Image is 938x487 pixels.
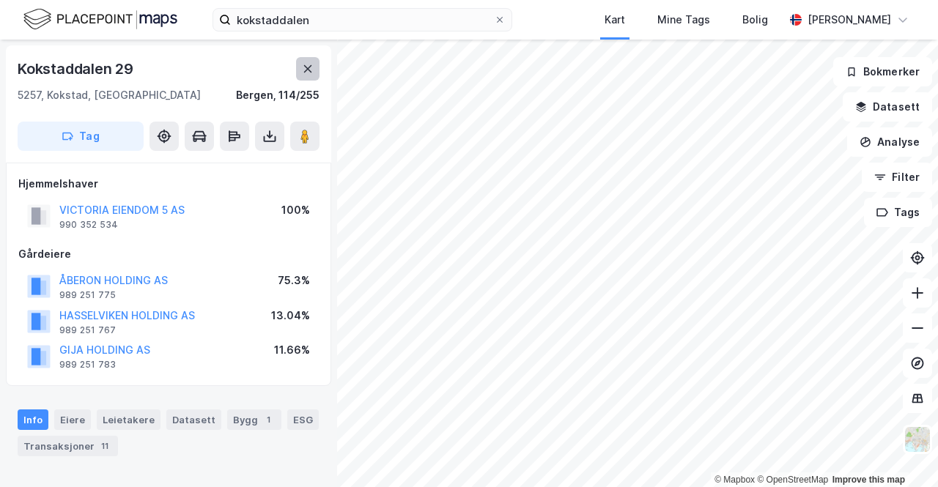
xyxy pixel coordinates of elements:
div: 989 251 783 [59,359,116,371]
div: Leietakere [97,409,160,430]
div: Info [18,409,48,430]
button: Tag [18,122,144,151]
div: [PERSON_NAME] [808,11,891,29]
div: Bygg [227,409,281,430]
div: Bolig [742,11,768,29]
img: logo.f888ab2527a4732fd821a326f86c7f29.svg [23,7,177,32]
div: Eiere [54,409,91,430]
div: Kart [605,11,625,29]
input: Søk på adresse, matrikkel, gårdeiere, leietakere eller personer [231,9,494,31]
div: Kontrollprogram for chat [610,23,938,487]
div: 1 [261,412,276,427]
iframe: Chat Widget [610,23,938,487]
div: 11 [97,439,112,453]
div: 13.04% [271,307,310,324]
div: Datasett [166,409,221,430]
div: Transaksjoner [18,436,118,456]
div: Mine Tags [657,11,710,29]
div: 11.66% [274,341,310,359]
div: 5257, Kokstad, [GEOGRAPHIC_DATA] [18,86,201,104]
div: Hjemmelshaver [18,175,319,193]
div: 990 352 534 [59,219,118,231]
div: 75.3% [278,272,310,289]
div: 989 251 767 [59,324,116,336]
div: Bergen, 114/255 [236,86,320,104]
div: 100% [281,201,310,219]
div: Kokstaddalen 29 [18,57,136,81]
div: Gårdeiere [18,245,319,263]
div: 989 251 775 [59,289,116,301]
div: ESG [287,409,319,430]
